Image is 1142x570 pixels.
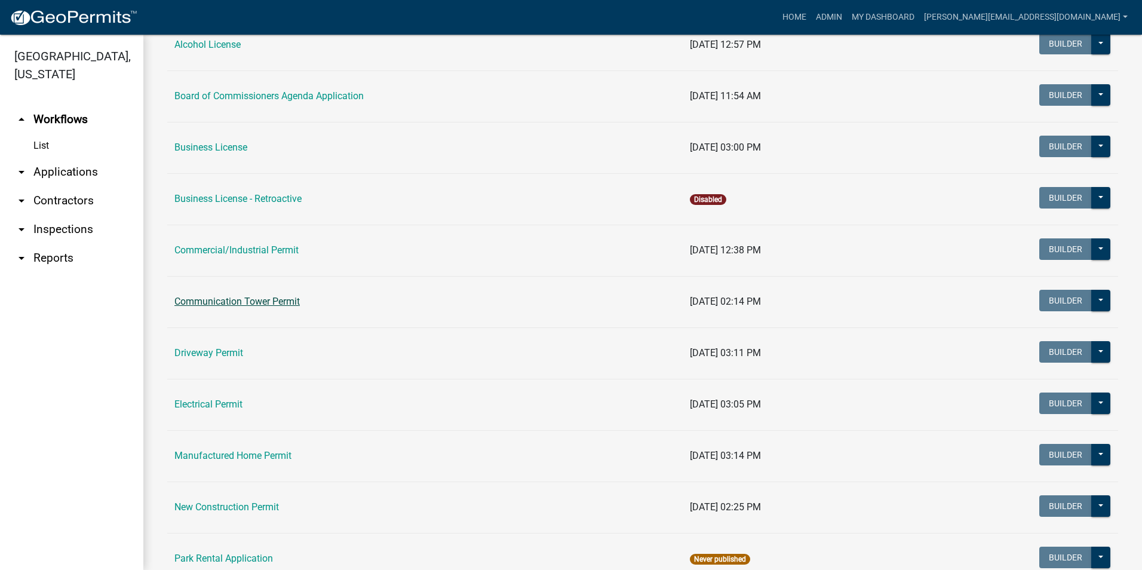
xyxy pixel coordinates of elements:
button: Builder [1039,495,1092,517]
a: Admin [811,6,847,29]
a: Communication Tower Permit [174,296,300,307]
span: [DATE] 03:14 PM [690,450,761,461]
a: Driveway Permit [174,347,243,358]
span: [DATE] 02:14 PM [690,296,761,307]
button: Builder [1039,84,1092,106]
a: Electrical Permit [174,399,242,410]
a: Business License - Retroactive [174,193,302,204]
span: Never published [690,554,750,565]
a: Home [778,6,811,29]
a: [PERSON_NAME][EMAIL_ADDRESS][DOMAIN_NAME] [919,6,1132,29]
span: [DATE] 12:38 PM [690,244,761,256]
a: Manufactured Home Permit [174,450,291,461]
i: arrow_drop_down [14,222,29,237]
i: arrow_drop_down [14,194,29,208]
button: Builder [1039,547,1092,568]
button: Builder [1039,341,1092,363]
button: Builder [1039,33,1092,54]
button: Builder [1039,187,1092,209]
i: arrow_drop_down [14,165,29,179]
span: [DATE] 03:05 PM [690,399,761,410]
span: [DATE] 12:57 PM [690,39,761,50]
button: Builder [1039,136,1092,157]
a: Alcohol License [174,39,241,50]
button: Builder [1039,238,1092,260]
a: Commercial/Industrial Permit [174,244,299,256]
span: [DATE] 11:54 AM [690,90,761,102]
span: [DATE] 03:11 PM [690,347,761,358]
i: arrow_drop_down [14,251,29,265]
span: [DATE] 03:00 PM [690,142,761,153]
span: [DATE] 02:25 PM [690,501,761,513]
button: Builder [1039,290,1092,311]
button: Builder [1039,444,1092,465]
a: My Dashboard [847,6,919,29]
a: Business License [174,142,247,153]
a: Park Rental Application [174,553,273,564]
span: Disabled [690,194,726,205]
a: New Construction Permit [174,501,279,513]
i: arrow_drop_up [14,112,29,127]
button: Builder [1039,393,1092,414]
a: Board of Commissioners Agenda Application [174,90,364,102]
